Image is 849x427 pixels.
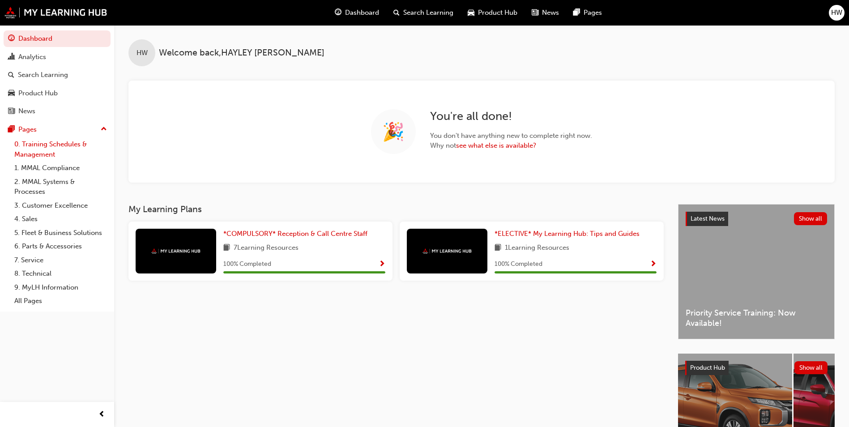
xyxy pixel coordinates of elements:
span: search-icon [8,71,14,79]
a: *COMPULSORY* Reception & Call Centre Staff [223,229,371,239]
a: Latest NewsShow all [686,212,827,226]
a: 3. Customer Excellence [11,199,111,213]
span: news-icon [8,107,15,115]
div: Search Learning [18,70,68,80]
a: Latest NewsShow allPriority Service Training: Now Available! [678,204,835,339]
span: Latest News [691,215,725,222]
div: Pages [18,124,37,135]
span: news-icon [532,7,538,18]
a: 8. Technical [11,267,111,281]
span: guage-icon [8,35,15,43]
a: car-iconProduct Hub [461,4,525,22]
div: Analytics [18,52,46,62]
span: up-icon [101,124,107,135]
a: Product HubShow all [685,361,828,375]
span: 100 % Completed [223,259,271,269]
span: 100 % Completed [495,259,542,269]
span: 🎉 [382,127,405,137]
a: search-iconSearch Learning [386,4,461,22]
button: Pages [4,121,111,138]
span: 7 Learning Resources [234,243,299,254]
a: Dashboard [4,30,111,47]
a: see what else is available? [456,141,536,149]
span: Priority Service Training: Now Available! [686,308,827,328]
button: Show all [794,212,828,225]
a: Search Learning [4,67,111,83]
span: *ELECTIVE* My Learning Hub: Tips and Guides [495,230,640,238]
a: Product Hub [4,85,111,102]
span: Dashboard [345,8,379,18]
img: mmal [151,248,201,254]
a: 2. MMAL Systems & Processes [11,175,111,199]
a: 9. MyLH Information [11,281,111,295]
span: car-icon [8,90,15,98]
a: News [4,103,111,120]
a: Analytics [4,49,111,65]
a: guage-iconDashboard [328,4,386,22]
span: guage-icon [335,7,341,18]
span: book-icon [223,243,230,254]
button: DashboardAnalyticsSearch LearningProduct HubNews [4,29,111,121]
a: news-iconNews [525,4,566,22]
button: Show Progress [650,259,657,270]
span: search-icon [393,7,400,18]
span: Product Hub [690,364,725,371]
a: *ELECTIVE* My Learning Hub: Tips and Guides [495,229,643,239]
img: mmal [4,7,107,18]
span: *COMPULSORY* Reception & Call Centre Staff [223,230,367,238]
button: HW [829,5,845,21]
a: 5. Fleet & Business Solutions [11,226,111,240]
a: 0. Training Schedules & Management [11,137,111,161]
span: You don ' t have anything new to complete right now. [430,131,592,141]
span: Show Progress [650,260,657,269]
div: News [18,106,35,116]
h2: You ' re all done! [430,109,592,124]
a: 1. MMAL Compliance [11,161,111,175]
span: 1 Learning Resources [505,243,569,254]
span: Welcome back , HAYLEY [PERSON_NAME] [159,48,324,58]
span: Why not [430,141,592,151]
button: Show Progress [379,259,385,270]
span: pages-icon [573,7,580,18]
a: pages-iconPages [566,4,609,22]
span: prev-icon [98,409,105,420]
div: Product Hub [18,88,58,98]
span: HW [831,8,842,18]
a: 4. Sales [11,212,111,226]
a: All Pages [11,294,111,308]
img: mmal [422,248,472,254]
span: book-icon [495,243,501,254]
span: Search Learning [403,8,453,18]
span: car-icon [468,7,474,18]
button: Show all [794,361,828,374]
a: 7. Service [11,253,111,267]
span: chart-icon [8,53,15,61]
span: Pages [584,8,602,18]
a: 6. Parts & Accessories [11,239,111,253]
span: Product Hub [478,8,517,18]
h3: My Learning Plans [128,204,664,214]
span: pages-icon [8,126,15,134]
span: Show Progress [379,260,385,269]
span: HW [137,48,148,58]
span: News [542,8,559,18]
